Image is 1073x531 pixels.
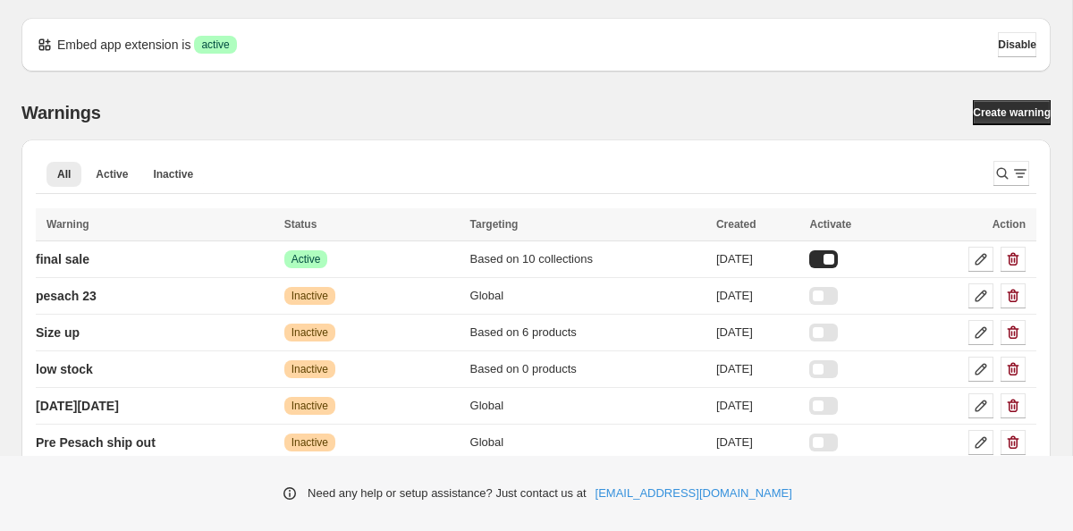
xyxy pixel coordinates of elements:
[36,324,80,341] p: Size up
[973,100,1051,125] a: Create warning
[36,428,156,457] a: Pre Pesach ship out
[291,289,328,303] span: Inactive
[291,252,321,266] span: Active
[470,434,705,451] div: Global
[716,218,756,231] span: Created
[36,287,97,305] p: pesach 23
[998,38,1036,52] span: Disable
[291,435,328,450] span: Inactive
[46,218,89,231] span: Warning
[284,218,317,231] span: Status
[57,167,71,181] span: All
[470,250,705,268] div: Based on 10 collections
[291,399,328,413] span: Inactive
[21,102,101,123] h2: Warnings
[57,36,190,54] p: Embed app extension is
[809,218,851,231] span: Activate
[36,355,93,383] a: low stock
[716,250,799,268] div: [DATE]
[36,392,119,420] a: [DATE][DATE]
[716,324,799,341] div: [DATE]
[470,324,705,341] div: Based on 6 products
[201,38,229,52] span: active
[993,161,1029,186] button: Search and filter results
[470,397,705,415] div: Global
[596,485,792,502] a: [EMAIL_ADDRESS][DOMAIN_NAME]
[716,360,799,378] div: [DATE]
[96,167,128,181] span: Active
[716,397,799,415] div: [DATE]
[36,250,89,268] p: final sale
[470,218,519,231] span: Targeting
[998,32,1036,57] button: Disable
[291,362,328,376] span: Inactive
[716,434,799,451] div: [DATE]
[291,325,328,340] span: Inactive
[36,318,80,347] a: Size up
[36,245,89,274] a: final sale
[36,282,97,310] a: pesach 23
[470,360,705,378] div: Based on 0 products
[153,167,193,181] span: Inactive
[716,287,799,305] div: [DATE]
[993,218,1026,231] span: Action
[36,397,119,415] p: [DATE][DATE]
[973,105,1051,120] span: Create warning
[36,434,156,451] p: Pre Pesach ship out
[36,360,93,378] p: low stock
[470,287,705,305] div: Global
